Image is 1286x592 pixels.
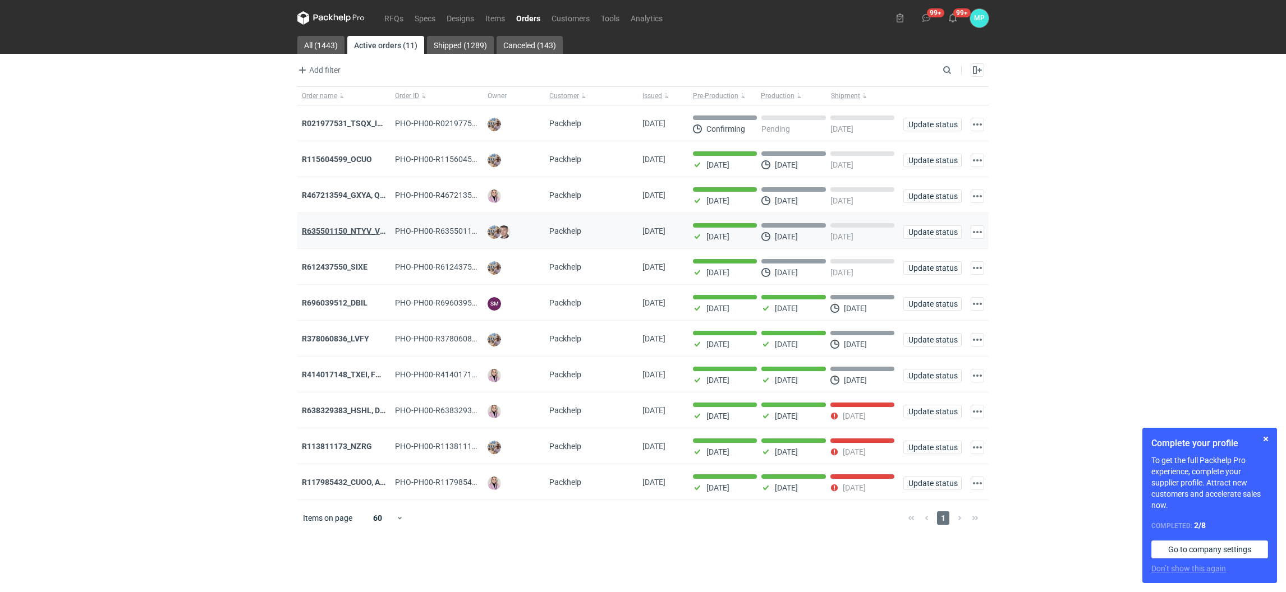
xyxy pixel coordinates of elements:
p: [DATE] [775,483,798,492]
span: Packhelp [549,155,581,164]
p: [DATE] [775,411,798,420]
div: 60 [360,510,396,526]
strong: R638329383_HSHL, DETO [302,406,395,415]
a: Tools [595,11,625,25]
a: Orders [511,11,546,25]
span: PHO-PH00-R612437550_SIXE [395,262,500,271]
button: Actions [971,189,984,203]
a: RFQs [379,11,409,25]
button: Actions [971,225,984,239]
span: 26/08/2025 [642,191,665,200]
p: [DATE] [830,232,853,241]
h1: Complete your profile [1151,437,1268,450]
span: 12/08/2025 [642,406,665,415]
p: [DATE] [775,304,798,313]
p: [DATE] [706,232,729,241]
span: Packhelp [549,370,581,379]
span: Packhelp [549,406,581,415]
p: [DATE] [706,304,729,313]
span: Packhelp [549,226,581,235]
button: Actions [971,297,984,311]
a: Canceled (143) [497,36,563,54]
span: PHO-PH00-R696039512_DBIL [395,298,501,307]
button: Don’t show this again [1151,563,1226,574]
button: Actions [971,405,984,418]
p: Confirming [706,124,745,133]
span: Shipment [831,91,860,100]
span: 30/06/2025 [642,478,665,487]
a: R635501150_NTYV_VNSV [302,226,396,235]
p: [DATE] [843,483,866,492]
a: R696039512_DBIL [302,298,368,307]
p: [DATE] [844,376,867,385]
button: Actions [971,154,984,167]
span: Packhelp [549,119,581,128]
button: Actions [971,477,984,490]
span: PHO-PH00-R467213594_GXYA,-QYSN [395,191,528,200]
span: 07/08/2025 [642,442,665,451]
img: Michał Palasek [488,441,501,454]
span: PHO-PH00-R115604599_OCUO [395,155,506,164]
span: Update status [908,479,957,487]
button: Update status [903,333,962,346]
img: Michał Palasek [488,154,501,167]
button: Update status [903,369,962,382]
span: 01/09/2025 [642,119,665,128]
span: Update status [908,156,957,164]
a: R113811173_NZRG [302,442,372,451]
span: Update status [908,372,957,380]
figcaption: SM [488,297,501,311]
p: [DATE] [775,196,798,205]
p: [DATE] [844,304,867,313]
span: Issued [642,91,662,100]
button: Actions [971,369,984,382]
span: 28/08/2025 [642,155,665,164]
span: Packhelp [549,334,581,343]
a: R467213594_GXYA, QYSN [302,191,396,200]
span: PHO-PH00-R021977531_TSQX_IDUW [395,119,526,128]
p: [DATE] [706,340,729,349]
span: 12/08/2025 [642,370,665,379]
button: Actions [971,333,984,346]
button: Actions [971,261,984,275]
button: Issued [638,87,688,105]
button: Shipment [829,87,899,105]
span: PHO-PH00-R635501150_NTYV_VNSV [395,226,527,235]
a: R115604599_OCUO [302,155,372,164]
p: [DATE] [775,268,798,277]
button: MP [970,9,989,27]
span: Update status [908,264,957,272]
span: 20/08/2025 [642,334,665,343]
input: Search [940,63,976,77]
span: PHO-PH00-R113811173_NZRG [395,442,505,451]
p: [DATE] [706,160,729,169]
span: Packhelp [549,478,581,487]
span: Packhelp [549,262,581,271]
p: [DATE] [843,447,866,456]
p: [DATE] [775,160,798,169]
p: Pending [761,124,790,133]
span: PHO-PH00-R414017148_TXEI,-FODU,-EARC [395,370,548,379]
span: PHO-PH00-R378060836_LVFY [395,334,502,343]
p: [DATE] [775,232,798,241]
img: Michał Palasek [488,118,501,131]
button: Production [759,87,829,105]
strong: R117985432_CUOO, AZGB, OQAV [302,478,420,487]
span: Customer [549,91,579,100]
p: [DATE] [706,483,729,492]
p: [DATE] [844,340,867,349]
a: Go to company settings [1151,540,1268,558]
button: Update status [903,477,962,490]
button: Update status [903,261,962,275]
img: Klaudia Wiśniewska [488,189,501,203]
button: Update status [903,118,962,131]
span: 26/08/2025 [642,262,665,271]
a: Specs [409,11,441,25]
button: Update status [903,441,962,454]
span: Production [761,91,794,100]
a: Designs [441,11,480,25]
span: Order ID [395,91,419,100]
button: Order ID [391,87,484,105]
